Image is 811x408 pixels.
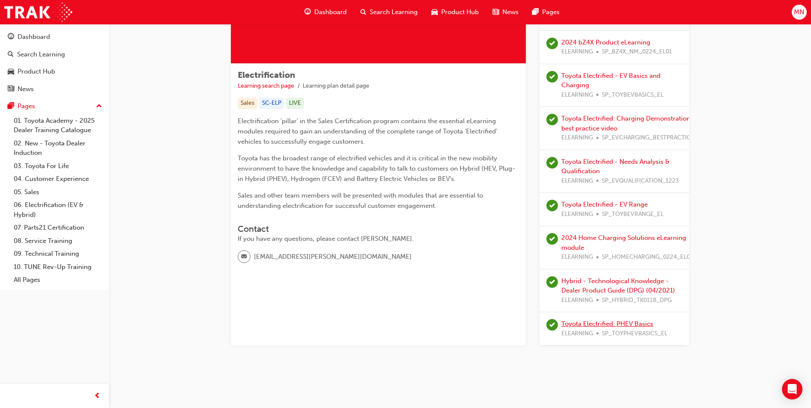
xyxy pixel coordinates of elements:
span: Pages [542,7,560,17]
span: SP_TOYBEVRANGE_EL [602,210,664,219]
span: Sales and other team members will be presented with modules that are essential to understanding e... [238,192,485,210]
button: Pages [3,98,106,114]
h3: Contact [238,224,519,234]
a: Toyota Electrified - EV Basics and Charging [561,72,661,89]
span: ELEARNING [561,210,593,219]
div: Sales [238,98,257,109]
img: Trak [4,3,72,22]
span: News [502,7,519,17]
span: learningRecordVerb_PASS-icon [546,114,558,125]
a: 06. Electrification (EV & Hybrid) [10,198,106,221]
span: up-icon [96,101,102,112]
span: ELEARNING [561,90,593,100]
a: guage-iconDashboard [298,3,354,21]
a: Product Hub [3,64,106,80]
span: prev-icon [94,391,100,402]
a: 03. Toyota For Life [10,160,106,173]
span: news-icon [492,7,499,18]
span: SP_HOMECHARGING_0224_EL01 [602,252,693,262]
a: Toyota Electrified - Needs Analysis & Qualification [561,158,669,175]
span: search-icon [360,7,366,18]
span: Dashboard [314,7,347,17]
div: Open Intercom Messenger [782,379,802,399]
span: email-icon [241,251,247,263]
span: SP_HYBRID_TK0118_DPG [602,296,672,305]
span: SP_EVQUALIFICATION_1223 [602,176,679,186]
span: MN [794,7,804,17]
a: news-iconNews [486,3,525,21]
a: pages-iconPages [525,3,566,21]
a: 04. Customer Experience [10,172,106,186]
div: SC-ELP [259,98,284,109]
span: ELEARNING [561,176,593,186]
span: learningRecordVerb_PASS-icon [546,71,558,83]
span: SP_TOYPHEVBASICS_EL [602,329,667,339]
div: Search Learning [17,50,65,59]
a: Hybrid - Technological Knowledge - Dealer Product Guide (DPG) (04/2021) [561,277,675,295]
span: ELEARNING [561,252,593,262]
a: Search Learning [3,47,106,62]
span: news-icon [8,86,14,93]
span: guage-icon [304,7,311,18]
button: MN [792,5,807,20]
span: SP_EVCHARGING_BESTPRACTICE [602,133,694,143]
div: If you have any questions, please contact [PERSON_NAME]. [238,234,519,244]
a: 09. Technical Training [10,247,106,260]
span: ELEARNING [561,329,593,339]
div: Product Hub [18,67,55,77]
span: Electrification [238,70,295,80]
div: Dashboard [18,32,50,42]
div: News [18,84,34,94]
div: Pages [18,101,35,111]
span: Electrification 'pillar' in the Sales Certification program contains the essential eLearning modu... [238,117,499,145]
span: guage-icon [8,33,14,41]
a: 07. Parts21 Certification [10,221,106,234]
span: ELEARNING [561,47,593,57]
span: learningRecordVerb_PASS-icon [546,38,558,49]
a: search-iconSearch Learning [354,3,425,21]
span: car-icon [8,68,14,76]
a: 2024 bZ4X Product eLearning [561,38,650,46]
span: SP_BZ4X_NM_0224_EL01 [602,47,672,57]
span: pages-icon [532,7,539,18]
a: Dashboard [3,29,106,45]
span: Product Hub [441,7,479,17]
span: learningRecordVerb_PASS-icon [546,200,558,211]
a: Learning search page [238,82,294,89]
a: car-iconProduct Hub [425,3,486,21]
span: [EMAIL_ADDRESS][PERSON_NAME][DOMAIN_NAME] [254,252,412,262]
a: 02. New - Toyota Dealer Induction [10,137,106,160]
button: DashboardSearch LearningProduct HubNews [3,27,106,98]
span: learningRecordVerb_PASS-icon [546,233,558,245]
span: search-icon [8,51,14,59]
span: learningRecordVerb_COMPLETE-icon [546,276,558,288]
a: Toyota Electrified: Charging Demonstration best practice video [561,115,690,132]
a: 2024 Home Charging Solutions eLearning module [561,234,686,251]
a: 08. Service Training [10,234,106,248]
span: pages-icon [8,103,14,110]
span: SP_TOYBEVBASICS_EL [602,90,664,100]
a: Toyota Electrified: PHEV Basics [561,320,653,328]
a: 01. Toyota Academy - 2025 Dealer Training Catalogue [10,114,106,137]
a: News [3,81,106,97]
span: Toyota has the broadest range of electrified vehicles and it is critical in the new mobility envi... [238,154,515,183]
a: 10. TUNE Rev-Up Training [10,260,106,274]
span: ELEARNING [561,296,593,305]
span: learningRecordVerb_PASS-icon [546,319,558,331]
span: ELEARNING [561,133,593,143]
span: car-icon [431,7,438,18]
a: 05. Sales [10,186,106,199]
li: Learning plan detail page [303,81,369,91]
span: learningRecordVerb_PASS-icon [546,157,558,169]
span: Search Learning [370,7,418,17]
a: Toyota Electrified - EV Range [561,201,648,208]
a: All Pages [10,273,106,287]
div: LIVE [286,98,304,109]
